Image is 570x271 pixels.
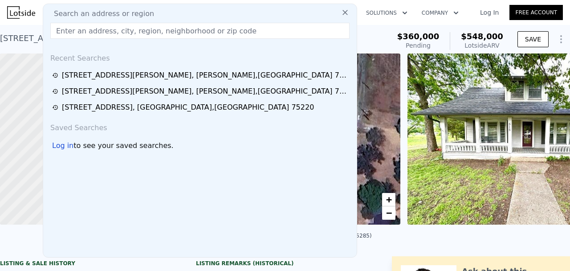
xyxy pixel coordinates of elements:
a: [STREET_ADDRESS][PERSON_NAME], [PERSON_NAME],[GEOGRAPHIC_DATA] 75409 [52,70,350,81]
input: Enter an address, city, region, neighborhood or zip code [50,23,350,39]
a: Zoom in [382,193,395,206]
button: Company [415,5,466,21]
img: Lotside [7,6,35,19]
a: [STREET_ADDRESS], [GEOGRAPHIC_DATA],[GEOGRAPHIC_DATA] 75220 [52,102,350,113]
div: Recent Searches [47,46,353,67]
span: to see your saved searches. [73,140,173,151]
div: Saved Searches [47,115,353,137]
button: Show Options [552,30,570,48]
a: Zoom out [382,206,395,220]
div: [STREET_ADDRESS][PERSON_NAME] , [PERSON_NAME] , [GEOGRAPHIC_DATA] 75409 [62,70,350,81]
div: [STREET_ADDRESS][PERSON_NAME] , [PERSON_NAME] , [GEOGRAPHIC_DATA] 75409 [62,86,350,97]
div: Pending [397,41,440,50]
div: Listing Remarks (Historical) [196,260,374,267]
span: $548,000 [461,32,503,41]
div: Lotside ARV [461,41,503,50]
a: [STREET_ADDRESS][PERSON_NAME], [PERSON_NAME],[GEOGRAPHIC_DATA] 75409 [52,86,350,97]
span: − [386,207,392,218]
div: Log in [52,140,73,151]
a: Free Account [509,5,563,20]
span: + [386,194,392,205]
a: Log In [469,8,509,17]
div: [STREET_ADDRESS] , [GEOGRAPHIC_DATA] , [GEOGRAPHIC_DATA] 75220 [62,102,314,113]
button: SAVE [517,31,549,47]
span: $360,000 [397,32,440,41]
span: Search an address or region [47,8,154,19]
button: Solutions [359,5,415,21]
